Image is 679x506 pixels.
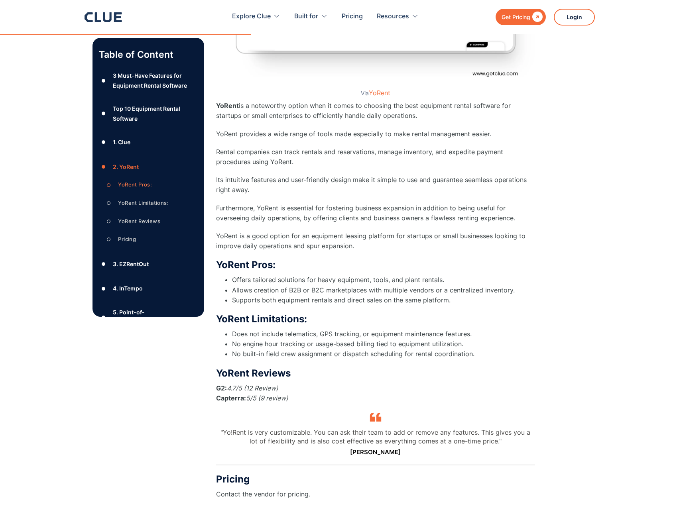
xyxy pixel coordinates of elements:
li: Does not include telematics, GPS tracking, or equipment maintenance features. [232,329,535,339]
div: Pricing [118,234,136,244]
a: ●5. Point-of-[GEOGRAPHIC_DATA] [99,307,198,327]
div: YoRent Pros: [118,180,152,190]
div: ○ [104,197,114,209]
strong: YoRent [216,102,239,110]
a: Pricing [342,4,363,29]
a: ○YoRent Reviews [104,215,192,227]
a: ●3. EZRentOut [99,258,198,270]
div: Explore Clue [232,4,271,29]
a: ●4. InTempo [99,282,198,294]
div: Resources [377,4,419,29]
a: ○YoRent Limitations: [104,197,192,209]
li: Allows creation of B2B or B2C marketplaces with multiple vendors or a centralized inventory. [232,285,535,295]
div: ○ [104,233,114,245]
div: YoRent Limitations: [118,198,169,208]
div: ● [99,282,108,294]
p: Furthermore, YoRent is essential for fostering business expansion in addition to being useful for... [216,203,535,223]
div: 2. YoRent [113,162,139,172]
div: 3. EZRentOut [113,259,149,269]
p: Contact the vendor for pricing. [216,489,535,499]
h3: YoRent Pros: [216,259,535,271]
div: 3 Must-Have Features for Equipment Rental Software [113,71,197,90]
div: 4. InTempo [113,283,143,293]
em: 5/5 (9 review) [246,394,288,402]
p: [PERSON_NAME] [216,448,535,457]
li: Offers tailored solutions for heavy equipment, tools, and plant rentals. [232,275,535,285]
div: ○ [104,215,114,227]
p: YoRent is a good option for an equipment leasing platform for startups or small businesses lookin... [216,231,535,251]
div: ● [99,75,108,87]
h3: YoRent Limitations: [216,313,535,325]
div: Explore Clue [232,4,280,29]
a: ●3 Must-Have Features for Equipment Rental Software [99,71,198,90]
a: ○YoRent Pros: [104,179,192,191]
div: ● [99,108,108,120]
li: No engine hour tracking or usage-based billing tied to equipment utilization. [232,339,535,349]
div: ● [99,258,108,270]
a: YoRent [369,89,390,97]
p: Rental companies can track rentals and reservations, manage inventory, and expedite payment proce... [216,147,535,167]
li: No built-in field crew assignment or dispatch scheduling for rental coordination. [232,349,535,359]
strong: Capterra: [216,394,246,402]
div: ● [99,161,108,173]
a: ●Top 10 Equipment Rental Software [99,104,198,124]
div: Get Pricing [502,12,530,22]
h3: YoRent Reviews [216,367,535,379]
div: YoRent Reviews [118,216,160,226]
a: ○Pricing [104,233,192,245]
blockquote: "Yo!Rent is very customizable. You can ask their team to add or remove any features. This gives y... [216,428,535,465]
li: Supports both equipment rentals and direct sales on the same platform. [232,295,535,305]
div: ● [99,136,108,148]
p: Table of Content [99,48,198,61]
a: Login [554,9,595,25]
p: YoRent provides a wide range of tools made especially to make rental management easier. [216,129,535,139]
div: ● [99,311,108,323]
p: is a noteworthy option when it comes to choosing the best equipment rental software for startups ... [216,101,535,121]
div: Top 10 Equipment Rental Software [113,104,197,124]
div: Built for [294,4,328,29]
a: Get Pricing [496,9,546,25]
p: Its intuitive features and user-friendly design make it simple to use and guarantee seamless oper... [216,175,535,195]
strong: G2: [216,384,227,392]
div: Resources [377,4,409,29]
em: 4.7/5 (12 Review) [227,384,278,392]
div:  [530,12,543,22]
figcaption: Via [216,90,535,97]
div: 1. Clue [113,137,130,147]
h3: Pricing [216,473,535,485]
a: ●2. YoRent [99,161,198,173]
a: ●1. Clue [99,136,198,148]
div: Built for [294,4,318,29]
div: 5. Point-of-[GEOGRAPHIC_DATA] [113,307,197,327]
div: ○ [104,179,114,191]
